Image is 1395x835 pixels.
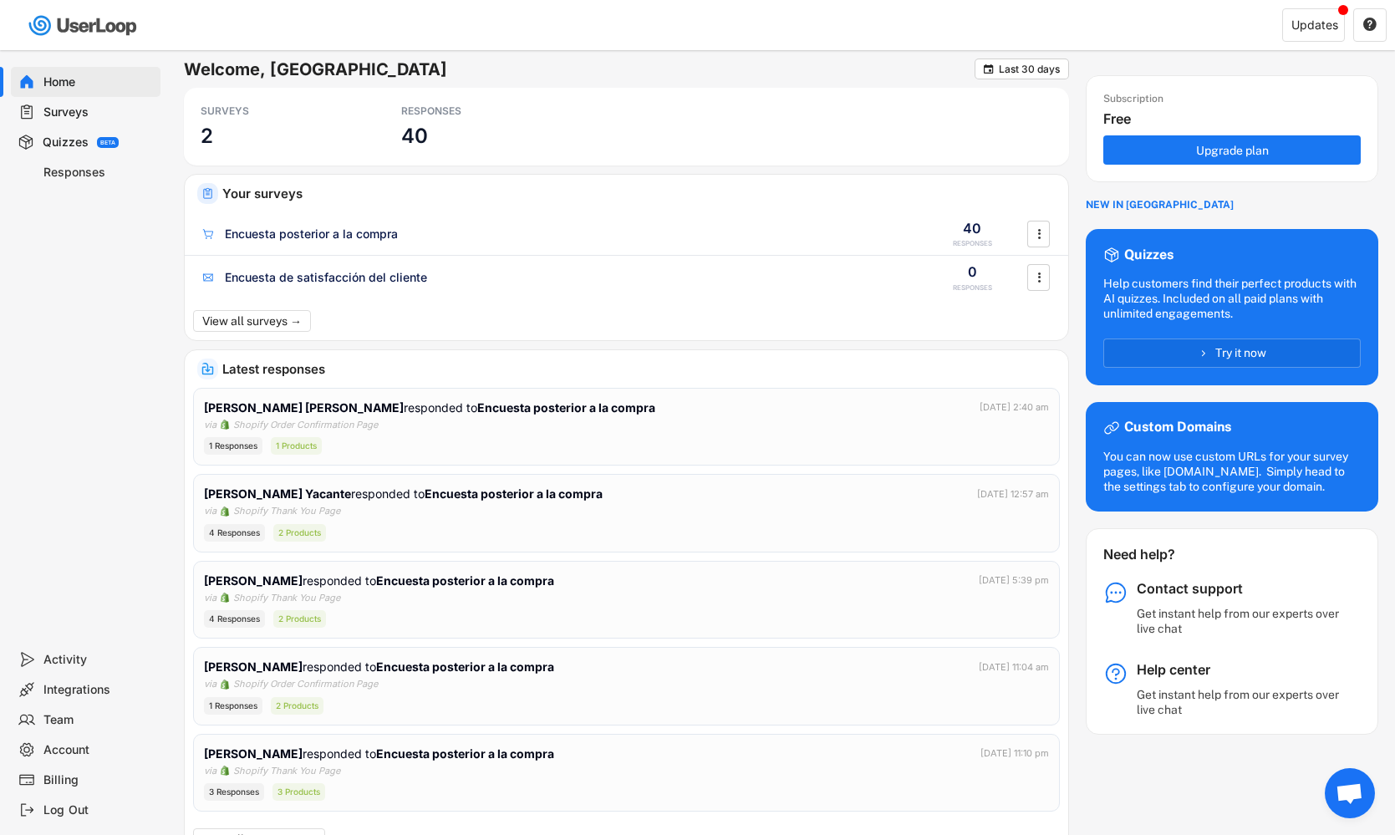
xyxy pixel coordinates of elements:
div: via [204,677,216,691]
div: responded to [204,658,557,675]
img: userloop-logo-01.svg [25,8,143,43]
div: Latest responses [222,363,1056,375]
div: Contact support [1137,580,1346,598]
strong: Encuesta posterior a la compra [376,746,554,761]
img: IncomingMajor.svg [201,363,214,375]
div: Encuesta de satisfacción del cliente [225,269,427,286]
div: via [204,418,216,432]
h6: Welcome, [GEOGRAPHIC_DATA] [184,59,975,80]
div: You can now use custom URLs for your survey pages, like [DOMAIN_NAME]. Simply head to the setting... [1103,449,1361,495]
div: 0 [968,262,977,281]
div: NEW IN [GEOGRAPHIC_DATA] [1086,199,1234,212]
div: Encuesta posterior a la compra [225,226,398,242]
text:  [1037,225,1041,242]
div: [DATE] 2:40 am [980,400,1049,415]
div: Activity [43,652,154,668]
div: Get instant help from our experts over live chat [1137,606,1346,636]
div: 4 Responses [204,610,265,628]
div: Free [1103,110,1369,128]
div: Subscription [1103,93,1163,106]
strong: [PERSON_NAME] [204,659,303,674]
button:  [1031,265,1047,290]
div: [DATE] 12:57 am [977,487,1049,502]
div: Team [43,712,154,728]
div: responded to [204,572,557,589]
div: 1 Products [271,437,322,455]
strong: [PERSON_NAME] [PERSON_NAME] [204,400,404,415]
strong: [PERSON_NAME] [204,573,303,588]
div: Need help? [1103,546,1219,563]
div: [DATE] 11:10 pm [980,746,1049,761]
div: Quizzes [1124,247,1174,264]
div: Quizzes [43,135,89,150]
text:  [1363,17,1377,32]
div: 2 Products [273,610,326,628]
strong: Encuesta posterior a la compra [376,659,554,674]
div: 3 Products [272,783,325,801]
div: Shopify Order Confirmation Page [233,677,378,691]
div: responded to [204,745,557,762]
div: Log Out [43,802,154,818]
img: 1156660_ecommerce_logo_shopify_icon%20%281%29.png [220,420,230,430]
img: 1156660_ecommerce_logo_shopify_icon%20%281%29.png [220,507,230,517]
div: responded to [204,399,659,416]
div: Updates [1291,19,1338,31]
strong: [PERSON_NAME] [204,746,303,761]
div: 1 Responses [204,697,262,715]
div: 4 Responses [204,524,265,542]
button:  [1362,18,1377,33]
div: Integrations [43,682,154,698]
div: via [204,591,216,605]
button:  [982,63,995,75]
text:  [1037,268,1041,286]
div: Shopify Thank You Page [233,591,340,605]
button: Upgrade plan [1103,135,1361,165]
div: Open chat [1325,768,1375,818]
div: responded to [204,485,606,502]
div: 3 Responses [204,783,264,801]
div: Shopify Order Confirmation Page [233,418,378,432]
div: RESPONSES [953,239,992,248]
text:  [984,63,994,75]
div: Help center [1137,661,1346,679]
div: 2 Products [273,524,326,542]
button: View all surveys → [193,310,311,332]
div: Get instant help from our experts over live chat [1137,687,1346,717]
div: RESPONSES [953,283,992,293]
div: Home [43,74,154,90]
strong: Encuesta posterior a la compra [376,573,554,588]
img: 1156660_ecommerce_logo_shopify_icon%20%281%29.png [220,680,230,690]
div: Your surveys [222,187,1056,200]
span: Try it now [1215,347,1266,359]
div: Custom Domains [1124,419,1231,436]
h3: 2 [201,123,213,149]
div: RESPONSES [401,104,552,118]
div: SURVEYS [201,104,351,118]
div: Last 30 days [999,64,1060,74]
div: 2 Products [271,697,323,715]
div: via [204,504,216,518]
img: 1156660_ecommerce_logo_shopify_icon%20%281%29.png [220,766,230,776]
div: Billing [43,772,154,788]
button:  [1031,221,1047,247]
button: Try it now [1103,339,1361,368]
div: Shopify Thank You Page [233,504,340,518]
div: Responses [43,165,154,181]
div: Help customers find their perfect products with AI quizzes. Included on all paid plans with unlim... [1103,276,1361,322]
div: 40 [963,219,981,237]
div: Account [43,742,154,758]
div: 1 Responses [204,437,262,455]
strong: Encuesta posterior a la compra [425,486,603,501]
h3: 40 [401,123,428,149]
strong: [PERSON_NAME] Yacante [204,486,351,501]
strong: Encuesta posterior a la compra [477,400,655,415]
div: [DATE] 5:39 pm [979,573,1049,588]
img: 1156660_ecommerce_logo_shopify_icon%20%281%29.png [220,593,230,603]
div: Surveys [43,104,154,120]
div: BETA [100,140,115,145]
div: Shopify Thank You Page [233,764,340,778]
div: [DATE] 11:04 am [979,660,1049,675]
div: via [204,764,216,778]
